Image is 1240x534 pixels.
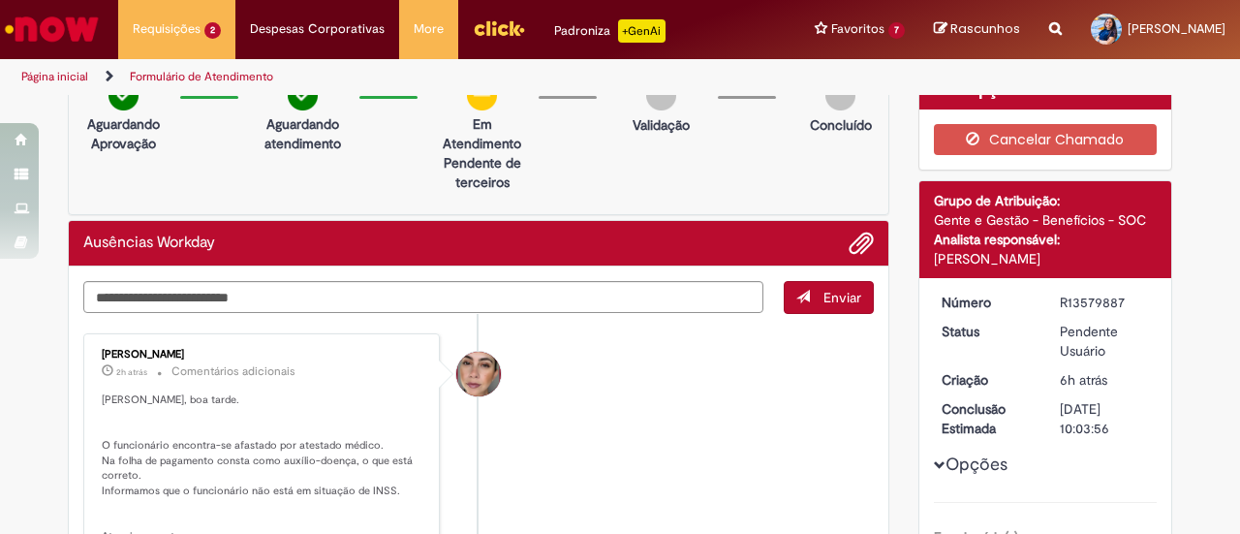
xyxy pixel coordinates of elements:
[467,80,497,110] img: circle-minus.png
[414,19,444,39] span: More
[102,349,424,361] div: [PERSON_NAME]
[204,22,221,39] span: 2
[784,281,874,314] button: Enviar
[15,59,812,95] ul: Trilhas de página
[633,115,690,135] p: Validação
[435,114,529,153] p: Em Atendimento
[1060,399,1150,438] div: [DATE] 10:03:56
[825,80,855,110] img: img-circle-grey.png
[927,370,1046,390] dt: Criação
[927,399,1046,438] dt: Conclusão Estimada
[171,363,295,380] small: Comentários adicionais
[831,19,884,39] span: Favoritos
[456,352,501,396] div: Ariane Ruiz Amorim
[934,230,1158,249] div: Analista responsável:
[810,115,872,135] p: Concluído
[250,19,385,39] span: Despesas Corporativas
[934,249,1158,268] div: [PERSON_NAME]
[823,289,861,306] span: Enviar
[554,19,666,43] div: Padroniza
[934,210,1158,230] div: Gente e Gestão - Benefícios - SOC
[1060,370,1150,390] div: 30/09/2025 09:01:02
[1060,293,1150,312] div: R13579887
[116,366,147,378] span: 2h atrás
[849,231,874,256] button: Adicionar anexos
[950,19,1020,38] span: Rascunhos
[108,80,139,110] img: check-circle-green.png
[133,19,201,39] span: Requisições
[1060,371,1107,389] span: 6h atrás
[618,19,666,43] p: +GenAi
[83,235,215,252] h2: Ausências Workday Histórico de tíquete
[130,69,273,84] a: Formulário de Atendimento
[1060,322,1150,361] div: Pendente Usuário
[83,281,763,313] textarea: Digite sua mensagem aqui...
[934,191,1158,210] div: Grupo de Atribuição:
[77,114,170,153] p: Aguardando Aprovação
[288,80,318,110] img: check-circle-green.png
[934,20,1020,39] a: Rascunhos
[435,153,529,192] p: Pendente de terceiros
[116,366,147,378] time: 30/09/2025 13:16:15
[646,80,676,110] img: img-circle-grey.png
[256,114,350,153] p: Aguardando atendimento
[2,10,102,48] img: ServiceNow
[927,293,1046,312] dt: Número
[888,22,905,39] span: 7
[1128,20,1225,37] span: [PERSON_NAME]
[934,124,1158,155] button: Cancelar Chamado
[473,14,525,43] img: click_logo_yellow_360x200.png
[21,69,88,84] a: Página inicial
[1060,371,1107,389] time: 30/09/2025 09:01:02
[927,322,1046,341] dt: Status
